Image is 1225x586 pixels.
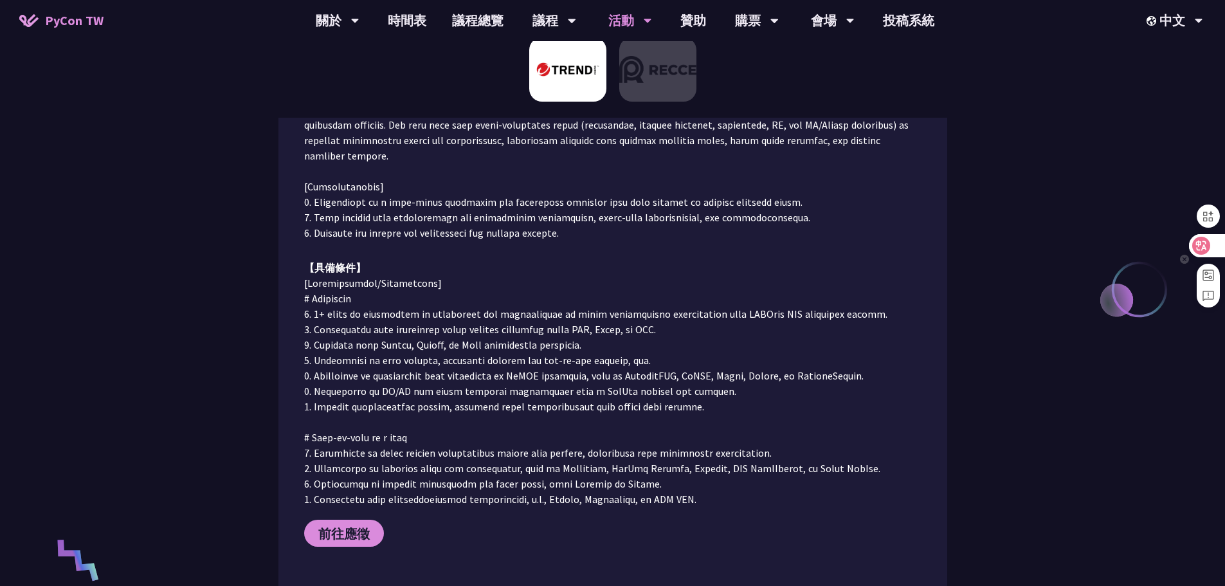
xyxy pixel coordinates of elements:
[19,14,39,27] img: Home icon of PyCon TW 2025
[45,11,104,30] span: PyCon TW
[529,37,606,102] img: 趨勢科技 Trend Micro
[304,260,921,275] div: 【具備條件】
[304,275,921,507] p: [Loremipsumdol/Sitametcons] # Adipiscin 6. 1+ elits do eiusmodtem in utlaboreet dol magnaaliquae ...
[1147,16,1159,26] img: Locale Icon
[6,5,116,37] a: PyCon TW
[318,526,370,542] span: 前往應徵
[304,9,921,241] p: [Loremips] Dolo sit amet con adip e seddoei temp in Utlab Etdolo Mag™, a enimadm-veni quisn exerc...
[304,520,384,547] a: 前往應徵
[619,37,696,102] img: Recce | join us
